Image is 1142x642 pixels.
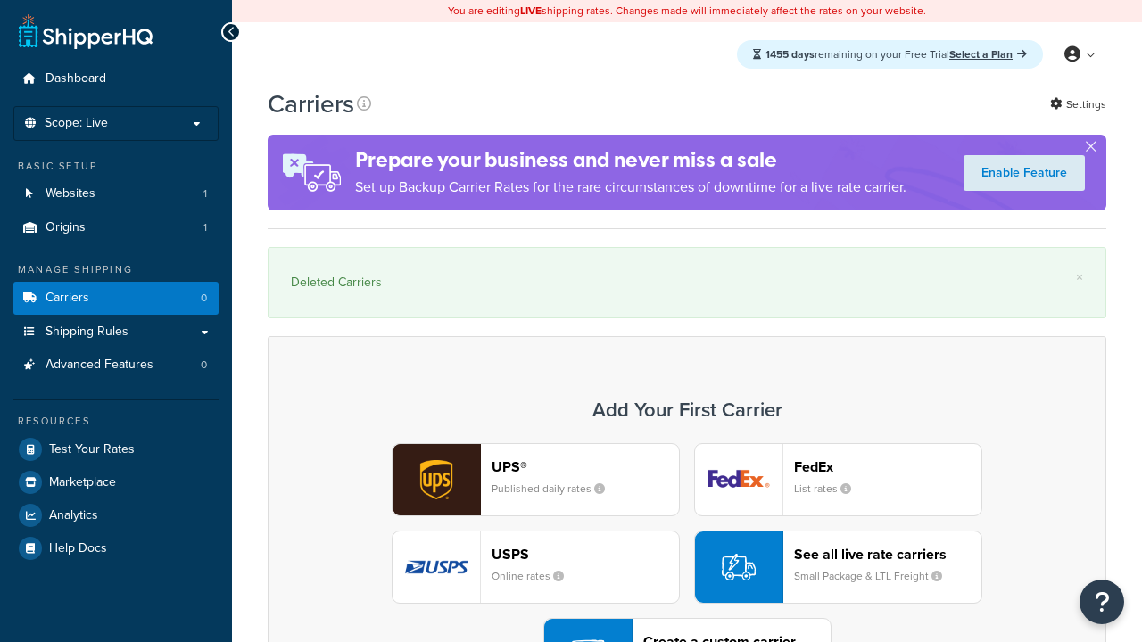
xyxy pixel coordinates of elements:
[49,541,107,556] span: Help Docs
[49,508,98,523] span: Analytics
[291,270,1083,295] div: Deleted Carriers
[13,414,219,429] div: Resources
[46,71,106,86] span: Dashboard
[393,444,480,515] img: ups logo
[13,349,219,382] a: Advanced Features 0
[13,499,219,531] a: Analytics
[765,46,815,62] strong: 1455 days
[1076,270,1083,284] a: ×
[46,325,128,340] span: Shipping Rules
[794,481,865,497] small: List rates
[45,116,108,131] span: Scope: Live
[13,282,219,315] li: Carriers
[13,466,219,498] a: Marketplace
[695,444,782,515] img: fedEx logo
[393,531,480,603] img: usps logo
[1050,92,1106,117] a: Settings
[19,13,153,49] a: ShipperHQ Home
[46,220,86,235] span: Origins
[1080,580,1124,624] button: Open Resource Center
[794,546,981,563] header: See all live rate carriers
[737,40,1043,69] div: remaining on your Free Trial
[203,186,207,202] span: 1
[794,568,956,584] small: Small Package & LTL Freight
[520,3,542,19] b: LIVE
[268,135,355,210] img: ad-rules-rateshop-fe6ec290ccb7230408bd80ed9643f0289d75e0ffd9eb532fc0e269fcd187b520.png
[355,145,906,175] h4: Prepare your business and never miss a sale
[794,458,981,475] header: FedEx
[46,291,89,306] span: Carriers
[13,433,219,465] a: Test Your Rates
[492,481,619,497] small: Published daily rates
[722,550,756,584] img: icon-carrier-liverate-becf4550.svg
[13,177,219,210] li: Websites
[492,458,679,475] header: UPS®
[492,546,679,563] header: USPS
[201,291,207,306] span: 0
[694,443,982,516] button: fedEx logoFedExList rates
[13,177,219,210] a: Websites 1
[392,443,680,516] button: ups logoUPS®Published daily rates
[13,211,219,244] li: Origins
[964,155,1085,191] a: Enable Feature
[13,282,219,315] a: Carriers 0
[392,531,680,604] button: usps logoUSPSOnline rates
[13,159,219,174] div: Basic Setup
[13,349,219,382] li: Advanced Features
[201,358,207,373] span: 0
[46,186,95,202] span: Websites
[49,475,116,490] span: Marketplace
[46,358,153,373] span: Advanced Features
[949,46,1027,62] a: Select a Plan
[13,532,219,564] a: Help Docs
[13,316,219,349] a: Shipping Rules
[492,568,578,584] small: Online rates
[13,62,219,95] a: Dashboard
[355,175,906,200] p: Set up Backup Carrier Rates for the rare circumstances of downtime for a live rate carrier.
[694,531,982,604] button: See all live rate carriersSmall Package & LTL Freight
[13,211,219,244] a: Origins 1
[286,399,1088,421] h3: Add Your First Carrier
[268,86,354,121] h1: Carriers
[203,220,207,235] span: 1
[49,442,135,457] span: Test Your Rates
[13,262,219,277] div: Manage Shipping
